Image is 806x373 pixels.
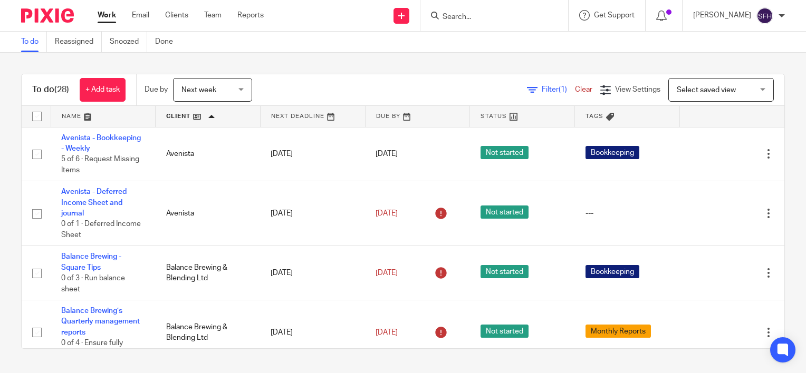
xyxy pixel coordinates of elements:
span: Bookkeeping [586,265,639,278]
a: Balance Brewing’s Quarterly management reports [61,307,140,336]
a: Avenista - Bookkeeping - Weekly [61,134,141,152]
td: [DATE] [260,181,365,246]
span: [DATE] [376,269,398,277]
input: Search [442,13,536,22]
span: Not started [481,146,529,159]
span: Select saved view [677,86,736,94]
p: Due by [145,84,168,95]
a: Email [132,10,149,21]
p: [PERSON_NAME] [693,10,751,21]
span: (28) [54,85,69,94]
td: Avenista [156,181,261,246]
span: Bookkeeping [586,146,639,159]
a: Clear [575,86,592,93]
span: 5 of 6 · Request Missing Items [61,155,139,174]
td: Balance Brewing & Blending Ltd [156,300,261,365]
a: To do [21,32,47,52]
h1: To do [32,84,69,95]
a: Avenista - Deferred Income Sheet and journal [61,188,127,217]
span: Next week [181,86,216,94]
span: [DATE] [376,210,398,217]
td: [DATE] [260,300,365,365]
td: Avenista [156,127,261,181]
img: svg%3E [756,7,773,24]
span: 0 of 3 · Run balance sheet [61,274,125,293]
a: Reassigned [55,32,102,52]
span: [DATE] [376,150,398,158]
a: Reports [237,10,264,21]
td: [DATE] [260,246,365,300]
a: Balance Brewing - Square Tips [61,253,121,271]
div: --- [586,208,669,219]
span: 0 of 1 · Deferred Income Sheet [61,220,141,239]
span: [DATE] [376,329,398,336]
td: [DATE] [260,127,365,181]
a: Clients [165,10,188,21]
a: Snoozed [110,32,147,52]
span: Not started [481,325,529,338]
span: Not started [481,265,529,278]
span: Monthly Reports [586,325,651,338]
span: Filter [542,86,575,93]
span: Not started [481,205,529,219]
span: Tags [586,113,603,119]
a: Done [155,32,181,52]
td: Balance Brewing & Blending Ltd [156,246,261,300]
img: Pixie [21,8,74,23]
a: Work [98,10,116,21]
a: Team [204,10,222,21]
span: Get Support [594,12,635,19]
span: View Settings [615,86,660,93]
span: (1) [559,86,567,93]
span: 0 of 4 · Ensure fully reconciled [61,339,123,358]
a: + Add task [80,78,126,102]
